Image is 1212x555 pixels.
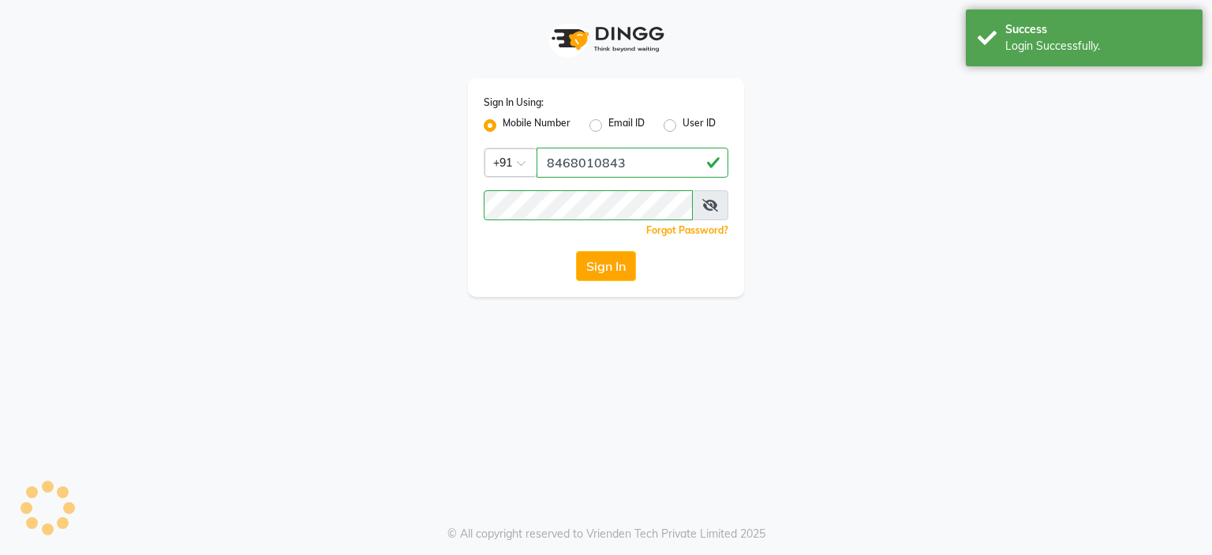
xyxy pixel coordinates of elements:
div: Login Successfully. [1005,38,1191,54]
label: Sign In Using: [484,96,544,110]
div: Success [1005,21,1191,38]
label: Email ID [608,116,645,135]
button: Sign In [576,251,636,281]
label: User ID [683,116,716,135]
img: logo1.svg [543,16,669,62]
label: Mobile Number [503,116,570,135]
input: Username [484,190,693,220]
input: Username [537,148,728,178]
a: Forgot Password? [646,224,728,236]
